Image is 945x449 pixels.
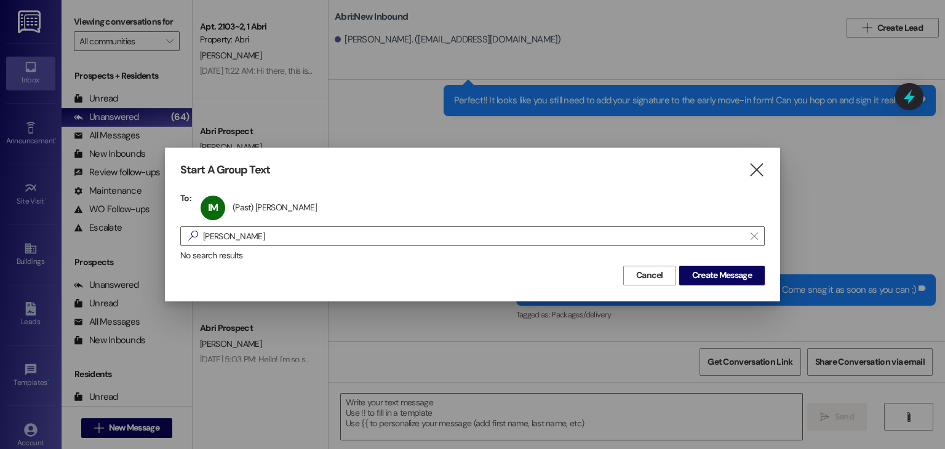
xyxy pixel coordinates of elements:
div: No search results [180,249,765,262]
i:  [751,231,757,241]
button: Create Message [679,266,765,285]
span: Cancel [636,269,663,282]
h3: To: [180,193,191,204]
button: Clear text [744,227,764,245]
span: IM [208,201,218,214]
span: Create Message [692,269,752,282]
i:  [748,164,765,177]
h3: Start A Group Text [180,163,270,177]
input: Search for any contact or apartment [203,228,744,245]
button: Cancel [623,266,676,285]
i:  [183,229,203,242]
div: (Past) [PERSON_NAME] [233,202,317,213]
